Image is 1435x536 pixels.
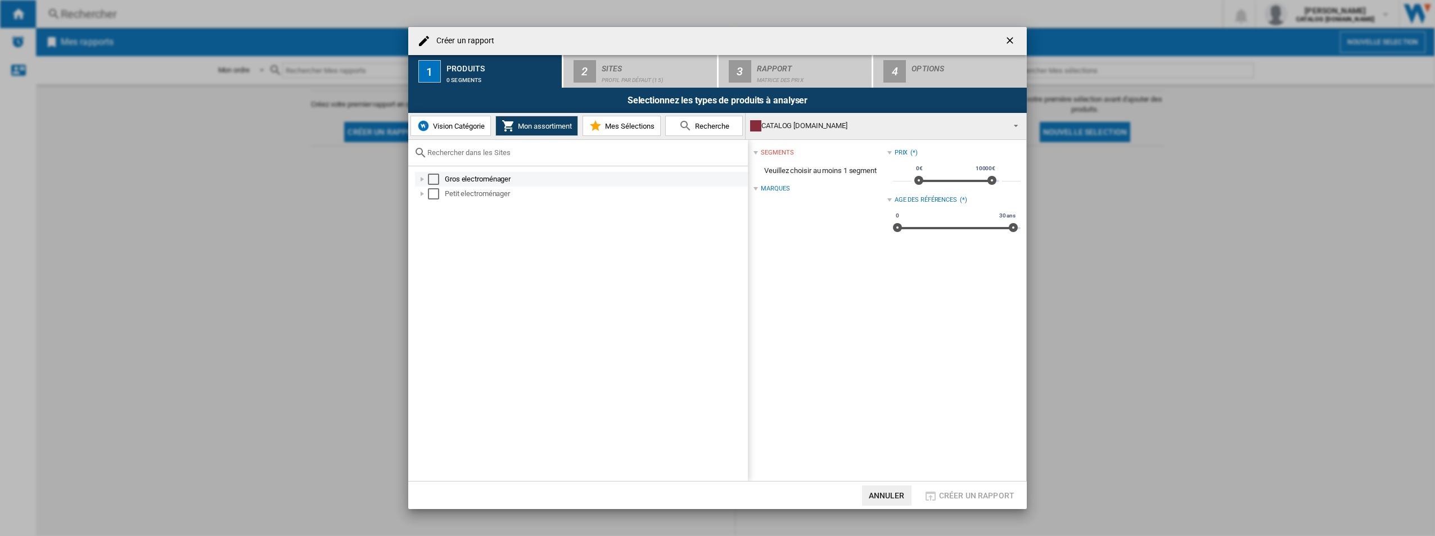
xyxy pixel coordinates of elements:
[602,71,712,83] div: Profil par défaut (15)
[914,164,924,173] span: 0€
[920,485,1018,506] button: Créer un rapport
[428,188,445,199] md-checkbox: Select
[911,60,1022,71] div: Options
[974,164,997,173] span: 10000€
[431,35,495,47] h4: Créer un rapport
[719,55,873,88] button: 3 Rapport Matrice des prix
[750,118,1004,134] div: CATALOG [DOMAIN_NAME]
[430,122,485,130] span: Vision Catégorie
[410,116,491,136] button: Vision Catégorie
[417,119,430,133] img: wiser-icon-blue.png
[515,122,572,130] span: Mon assortiment
[445,174,746,185] div: Gros electroménager
[563,55,718,88] button: 2 Sites Profil par défaut (15)
[939,491,1014,500] span: Créer un rapport
[1000,30,1022,52] button: getI18NText('BUTTONS.CLOSE_DIALOG')
[446,71,557,83] div: 0 segments
[757,71,868,83] div: Matrice des prix
[692,122,729,130] span: Recherche
[757,60,868,71] div: Rapport
[894,211,901,220] span: 0
[583,116,661,136] button: Mes Sélections
[602,60,712,71] div: Sites
[495,116,578,136] button: Mon assortiment
[445,188,746,199] div: Petit electroménager
[998,211,1017,220] span: 30 ans
[895,148,908,157] div: Prix
[883,60,906,83] div: 4
[574,60,596,83] div: 2
[408,55,563,88] button: 1 Produits 0 segments
[602,122,655,130] span: Mes Sélections
[418,60,441,83] div: 1
[1004,35,1018,48] ng-md-icon: getI18NText('BUTTONS.CLOSE_DIALOG')
[895,196,957,205] div: Age des références
[761,148,793,157] div: segments
[446,60,557,71] div: Produits
[753,160,887,181] span: Veuillez choisir au moins 1 segment
[729,60,751,83] div: 3
[665,116,743,136] button: Recherche
[427,148,742,157] input: Rechercher dans les Sites
[428,174,445,185] md-checkbox: Select
[761,184,789,193] div: Marques
[862,485,911,506] button: Annuler
[873,55,1027,88] button: 4 Options
[408,88,1027,113] div: Selectionnez les types de produits à analyser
